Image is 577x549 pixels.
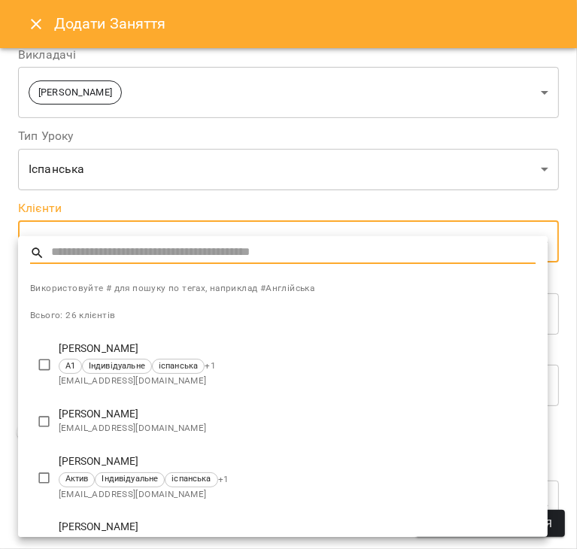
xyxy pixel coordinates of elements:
span: Всього: 26 клієнтів [30,310,115,320]
p: [PERSON_NAME] [59,520,536,535]
span: + 1 [218,472,229,487]
span: Актив [59,473,95,486]
span: Індивідуальне [83,360,151,373]
span: Індивідуальне [96,473,164,486]
p: [PERSON_NAME] [59,341,536,356]
span: А1 [59,360,81,373]
p: [PERSON_NAME] [59,407,536,422]
p: [PERSON_NAME] [59,454,536,469]
span: [EMAIL_ADDRESS][DOMAIN_NAME] [59,374,536,389]
span: іспанська [166,473,217,486]
span: [EMAIL_ADDRESS][DOMAIN_NAME] [59,487,536,502]
span: іспанська [153,360,204,373]
span: [EMAIL_ADDRESS][DOMAIN_NAME] [59,421,536,436]
span: + 1 [205,359,216,374]
span: Використовуйте # для пошуку по тегах, наприклад #Англійська [30,281,536,296]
